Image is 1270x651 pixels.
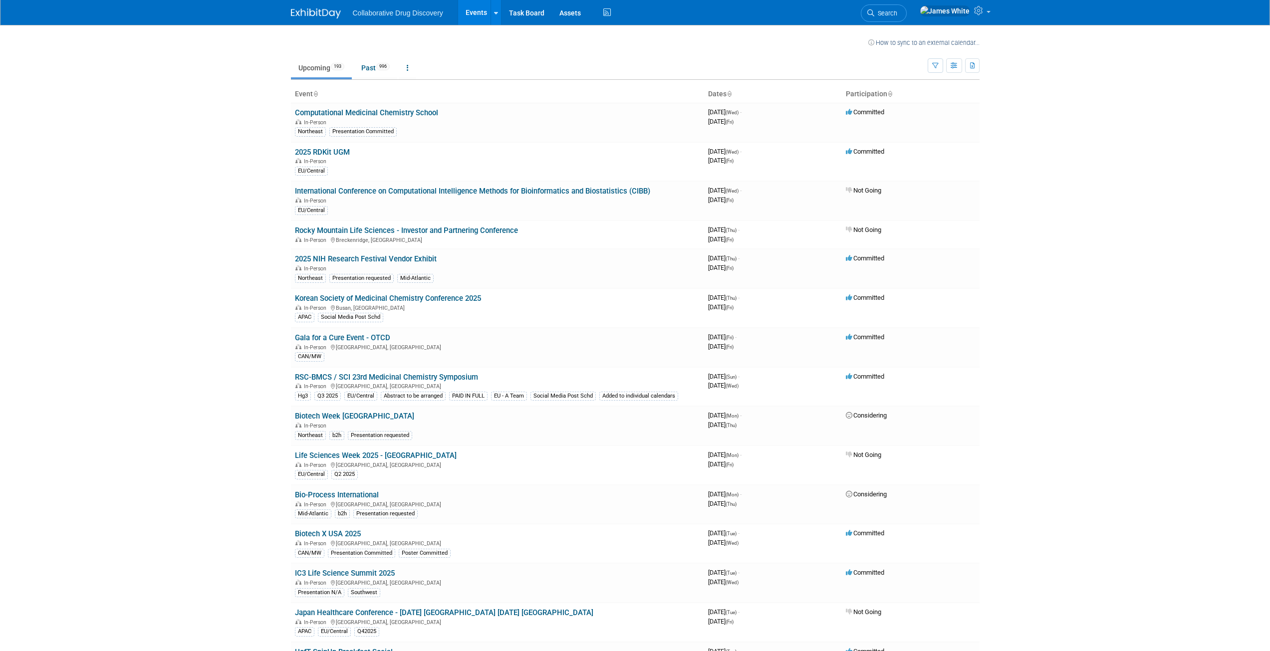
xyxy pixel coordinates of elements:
span: (Fri) [726,305,734,310]
span: Committed [846,529,884,537]
span: Committed [846,294,884,301]
span: [DATE] [708,578,739,586]
span: [DATE] [708,618,734,625]
span: (Wed) [726,149,739,155]
span: [DATE] [708,608,740,616]
div: [GEOGRAPHIC_DATA], [GEOGRAPHIC_DATA] [295,500,700,508]
span: [DATE] [708,235,734,243]
div: Mid-Atlantic [295,509,331,518]
div: [GEOGRAPHIC_DATA], [GEOGRAPHIC_DATA] [295,578,700,586]
span: (Fri) [726,462,734,467]
span: (Wed) [726,188,739,194]
img: In-Person Event [295,265,301,270]
div: Social Media Post Schd [530,392,596,401]
span: In-Person [304,237,329,243]
th: Participation [842,86,980,103]
span: (Fri) [726,335,734,340]
div: EU/Central [295,470,328,479]
span: (Mon) [726,452,739,458]
a: Rocky Mountain Life Sciences - Investor and Partnering Conference [295,226,518,235]
div: Presentation requested [348,431,412,440]
span: (Fri) [726,198,734,203]
span: In-Person [304,198,329,204]
div: Busan, [GEOGRAPHIC_DATA] [295,303,700,311]
span: (Thu) [726,295,737,301]
span: [DATE] [708,196,734,204]
span: Not Going [846,608,881,616]
a: Gala for a Cure Event - OTCD [295,333,390,342]
span: [DATE] [708,343,734,350]
div: b2h [329,431,344,440]
span: In-Person [304,501,329,508]
span: - [738,608,740,616]
span: (Wed) [726,580,739,585]
span: - [740,148,742,155]
span: [DATE] [708,226,740,233]
a: Life Sciences Week 2025 - [GEOGRAPHIC_DATA] [295,451,457,460]
div: Northeast [295,274,326,283]
span: [DATE] [708,333,737,341]
span: (Thu) [726,501,737,507]
span: [DATE] [708,294,740,301]
span: In-Person [304,540,329,547]
span: (Fri) [726,119,734,125]
div: Breckenridge, [GEOGRAPHIC_DATA] [295,235,700,243]
a: International Conference on Computational Intelligence Methods for Bioinformatics and Biostatisti... [295,187,650,196]
span: (Thu) [726,423,737,428]
div: EU/Central [295,167,328,176]
span: Committed [846,569,884,576]
span: (Wed) [726,383,739,389]
a: Bio-Process International [295,490,379,499]
div: [GEOGRAPHIC_DATA], [GEOGRAPHIC_DATA] [295,618,700,626]
span: - [740,187,742,194]
div: Added to individual calendars [599,392,678,401]
span: In-Person [304,344,329,351]
img: In-Person Event [295,540,301,545]
div: Q3 2025 [314,392,341,401]
span: In-Person [304,580,329,586]
span: Not Going [846,187,881,194]
a: How to sync to an external calendar... [868,39,980,46]
div: [GEOGRAPHIC_DATA], [GEOGRAPHIC_DATA] [295,460,700,468]
span: - [740,451,742,458]
span: [DATE] [708,569,740,576]
div: Presentation Committed [329,127,397,136]
a: Upcoming193 [291,58,352,77]
div: CAN/MW [295,549,324,558]
span: (Fri) [726,237,734,242]
a: Biotech Week [GEOGRAPHIC_DATA] [295,412,414,421]
span: [DATE] [708,157,734,164]
div: CAN/MW [295,352,324,361]
div: Q2 2025 [331,470,358,479]
span: In-Person [304,383,329,390]
span: Collaborative Drug Discovery [353,9,443,17]
span: (Tue) [726,570,737,576]
span: (Sun) [726,374,737,380]
div: EU/Central [318,627,351,636]
span: - [738,294,740,301]
span: Not Going [846,451,881,458]
a: Biotech X USA 2025 [295,529,361,538]
span: 193 [331,63,344,70]
span: In-Person [304,619,329,626]
span: (Fri) [726,158,734,164]
div: Abstract to be arranged [381,392,446,401]
span: [DATE] [708,382,739,389]
img: In-Person Event [295,237,301,242]
span: (Fri) [726,344,734,350]
th: Dates [704,86,842,103]
div: Social Media Post Schd [318,313,383,322]
img: In-Person Event [295,198,301,203]
span: Committed [846,148,884,155]
a: Korean Society of Medicinal Chemistry Conference 2025 [295,294,481,303]
img: In-Person Event [295,344,301,349]
a: 2025 RDKit UGM [295,148,350,157]
span: (Thu) [726,256,737,261]
div: Poster Committed [399,549,451,558]
span: Committed [846,254,884,262]
span: [DATE] [708,148,742,155]
span: - [740,490,742,498]
span: - [735,333,737,341]
div: Northeast [295,431,326,440]
span: Committed [846,108,884,116]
